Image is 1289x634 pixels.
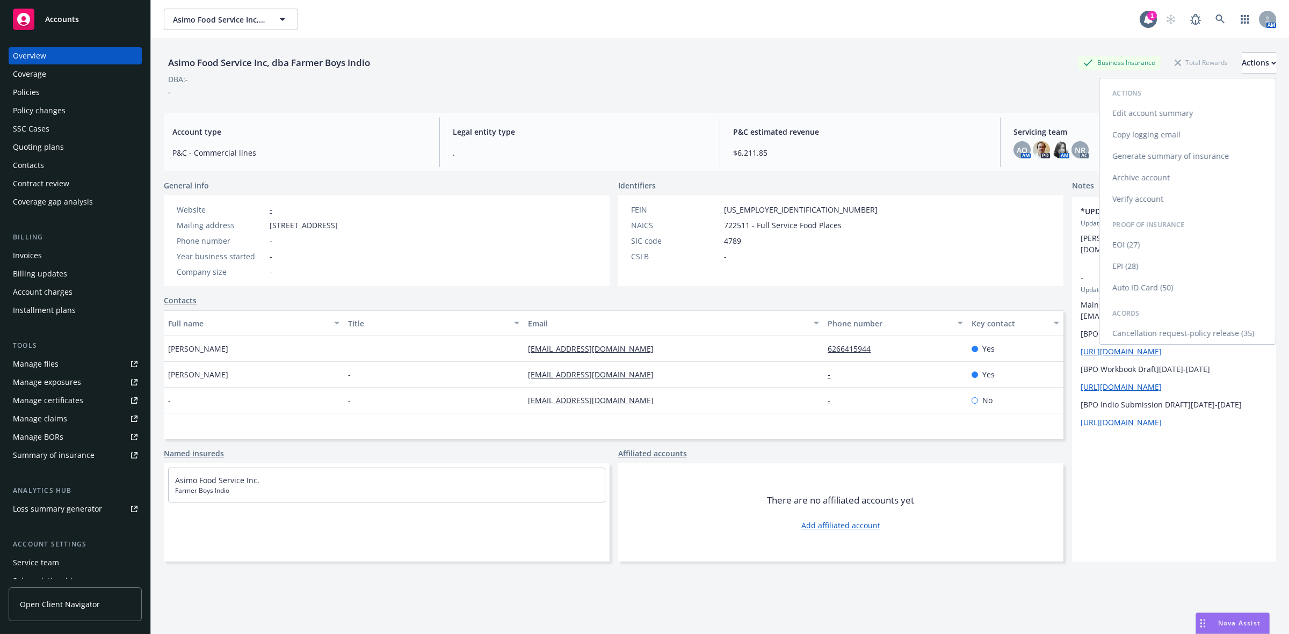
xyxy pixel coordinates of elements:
a: [URL][DOMAIN_NAME] [1081,382,1162,392]
span: [PERSON_NAME] [168,343,228,354]
div: Website [177,204,265,215]
span: Proof of Insurance [1112,220,1184,229]
div: Billing updates [13,265,67,282]
div: 1 [1147,11,1157,20]
a: Affiliated accounts [618,448,687,459]
div: Manage claims [13,410,67,427]
div: Quoting plans [13,139,64,156]
span: There are no affiliated accounts yet [767,494,914,507]
div: Asimo Food Service Inc, dba Farmer Boys Indio [164,56,374,70]
div: Coverage gap analysis [13,193,93,210]
a: Coverage gap analysis [9,193,142,210]
span: Asimo Food Service Inc, dba Farmer Boys Indio [173,14,266,25]
button: Nova Assist [1196,613,1270,634]
a: EPI (28) [1099,256,1276,277]
a: Manage claims [9,410,142,427]
span: Farmer Boys Indio [175,486,598,495]
a: Auto ID Card (50) [1099,277,1276,298]
a: - [270,205,272,215]
div: Contacts [13,157,44,174]
a: [URL][DOMAIN_NAME] [1081,346,1162,356]
div: SSC Cases [13,120,49,137]
span: $6,211.85 [733,147,987,158]
a: Quoting plans [9,139,142,156]
a: Accounts [9,4,142,34]
span: [PERSON_NAME] - [EMAIL_ADDRESS][DOMAIN_NAME] [1081,233,1212,254]
div: Actions [1242,53,1276,73]
a: EOI (27) [1099,234,1276,256]
a: Named insureds [164,448,224,459]
span: Accounts [45,15,79,24]
a: Contacts [164,295,197,306]
div: Billing [9,232,142,243]
button: Asimo Food Service Inc, dba Farmer Boys Indio [164,9,298,30]
a: Switch app [1234,9,1256,30]
span: Legal entity type [453,126,707,137]
span: - [270,251,272,262]
div: Coverage [13,65,46,83]
span: Nova Assist [1218,618,1261,628]
div: Full name [168,318,328,329]
div: Service team [13,554,59,571]
a: - [828,369,839,380]
a: Policies [9,84,142,101]
span: [PERSON_NAME] [168,369,228,380]
span: Yes [982,369,995,380]
a: [EMAIL_ADDRESS][DOMAIN_NAME] [528,344,662,354]
a: Billing updates [9,265,142,282]
span: - [348,395,351,406]
span: P&C - Commercial lines [172,147,426,158]
div: Policy changes [13,102,66,119]
a: Invoices [9,247,142,264]
span: Identifiers [618,180,656,191]
a: [EMAIL_ADDRESS][DOMAIN_NAME] [528,369,662,380]
div: Company size [177,266,265,278]
a: Contacts [9,157,142,174]
a: Add affiliated account [801,520,880,531]
a: [EMAIL_ADDRESS][DOMAIN_NAME] [528,395,662,405]
span: P&C estimated revenue [733,126,987,137]
button: Full name [164,310,344,336]
div: Sales relationships [13,572,81,589]
p: Main Contact is [PERSON_NAME] at [EMAIL_ADDRESS][DOMAIN_NAME] [1081,299,1268,322]
span: Manage exposures [9,374,142,391]
div: DBA: - [168,74,188,85]
a: Start snowing [1160,9,1182,30]
span: [STREET_ADDRESS] [270,220,338,231]
div: Account settings [9,539,142,550]
span: - [1081,272,1240,283]
span: Yes [982,343,995,354]
a: Service team [9,554,142,571]
div: Summary of insurance [13,447,95,464]
a: Search [1210,9,1231,30]
span: *UPDATED EMAIL* [1081,206,1240,217]
div: Key contact [972,318,1047,329]
a: SSC Cases [9,120,142,137]
div: Analytics hub [9,485,142,496]
a: Coverage [9,65,142,83]
span: No [982,395,993,406]
div: Phone number [828,318,951,329]
div: Business Insurance [1078,56,1161,69]
div: -Updatedby [PERSON_NAME] on [DATE] 11:30 AMMain Contact is [PERSON_NAME] at [EMAIL_ADDRESS][DOMAI... [1072,264,1276,436]
span: Acords [1112,309,1140,318]
span: - [270,235,272,246]
p: [BPO Workbook DRAFT] [1081,328,1268,339]
a: [URL][DOMAIN_NAME] [1081,417,1162,427]
a: Policy changes [9,102,142,119]
p: [BPO Indio Submission DRAFT][DATE]-[DATE] [1081,399,1268,410]
span: - [270,266,272,278]
div: Overview [13,47,46,64]
button: Actions [1242,52,1276,74]
a: Manage certificates [9,392,142,409]
div: Drag to move [1196,613,1210,633]
a: Verify account [1099,188,1276,210]
a: Account charges [9,283,142,301]
div: Installment plans [13,302,76,319]
span: Actions [1112,89,1141,98]
button: Key contact [967,310,1063,336]
span: General info [164,180,209,191]
button: Email [524,310,823,336]
span: Updated by [PERSON_NAME] on [DATE] 11:00 AM [1081,218,1268,228]
span: - [724,251,727,262]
